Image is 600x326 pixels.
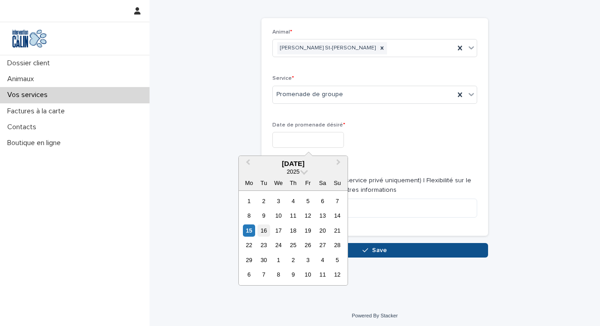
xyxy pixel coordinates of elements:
p: Boutique en ligne [4,139,68,147]
div: [PERSON_NAME] St-[PERSON_NAME] [277,42,377,54]
div: Choose Tuesday, 23 September 2025 [257,239,270,251]
div: Choose Thursday, 2 October 2025 [287,254,299,266]
div: Choose Sunday, 14 September 2025 [331,209,344,222]
div: Choose Saturday, 20 September 2025 [316,224,329,237]
div: Choose Thursday, 4 September 2025 [287,195,299,207]
button: Previous Month [240,157,254,171]
div: Choose Tuesday, 7 October 2025 [257,268,270,281]
div: Choose Wednesday, 1 October 2025 [272,254,285,266]
p: Contacts [4,123,44,131]
div: Choose Thursday, 25 September 2025 [287,239,299,251]
span: Save [372,247,387,253]
span: Service [272,76,294,81]
div: Choose Monday, 22 September 2025 [243,239,255,251]
div: month 2025-09 [242,194,344,282]
div: Choose Wednesday, 17 September 2025 [272,224,285,237]
div: Choose Thursday, 9 October 2025 [287,268,299,281]
span: Animal [272,29,292,35]
div: Choose Wednesday, 3 September 2025 [272,195,285,207]
div: Choose Monday, 6 October 2025 [243,268,255,281]
span: Promenade de groupe [276,90,343,99]
p: Dossier client [4,59,57,68]
div: Choose Sunday, 7 September 2025 [331,195,344,207]
div: Choose Monday, 8 September 2025 [243,209,255,222]
div: Su [331,177,344,189]
div: Sa [316,177,329,189]
div: Choose Monday, 1 September 2025 [243,195,255,207]
div: Choose Monday, 29 September 2025 [243,254,255,266]
div: Choose Saturday, 4 October 2025 [316,254,329,266]
div: Choose Tuesday, 16 September 2025 [257,224,270,237]
div: Choose Sunday, 21 September 2025 [331,224,344,237]
div: Choose Sunday, 5 October 2025 [331,254,344,266]
p: Factures à la carte [4,107,72,116]
div: Choose Saturday, 6 September 2025 [316,195,329,207]
div: Choose Friday, 3 October 2025 [302,254,314,266]
span: 2025 [287,168,300,175]
div: Choose Tuesday, 30 September 2025 [257,254,270,266]
div: Choose Tuesday, 2 September 2025 [257,195,270,207]
div: We [272,177,285,189]
div: Choose Wednesday, 8 October 2025 [272,268,285,281]
div: Choose Friday, 5 September 2025 [302,195,314,207]
div: Choose Saturday, 11 October 2025 [316,268,329,281]
img: Y0SYDZVsQvbSeSFpbQoq [7,29,52,48]
div: Choose Friday, 10 October 2025 [302,268,314,281]
span: Date de promenade désiré [272,122,345,128]
div: Choose Friday, 19 September 2025 [302,224,314,237]
button: Next Month [332,157,347,171]
div: [DATE] [239,160,348,168]
div: Choose Tuesday, 9 September 2025 [257,209,270,222]
p: Heure [PERSON_NAME] (service privé uniquement) | Flexibilité sur le service ou la journée | Autre... [272,176,477,195]
a: Powered By Stacker [352,313,397,318]
div: Choose Wednesday, 10 September 2025 [272,209,285,222]
div: Choose Sunday, 12 October 2025 [331,268,344,281]
p: Vos services [4,91,55,99]
div: Choose Friday, 12 September 2025 [302,209,314,222]
div: Choose Thursday, 11 September 2025 [287,209,299,222]
div: Choose Wednesday, 24 September 2025 [272,239,285,251]
div: Th [287,177,299,189]
div: Tu [257,177,270,189]
div: Choose Saturday, 27 September 2025 [316,239,329,251]
div: Choose Sunday, 28 September 2025 [331,239,344,251]
div: Choose Thursday, 18 September 2025 [287,224,299,237]
div: Mo [243,177,255,189]
p: Animaux [4,75,41,83]
div: Choose Friday, 26 September 2025 [302,239,314,251]
button: Save [261,243,488,258]
div: Choose Saturday, 13 September 2025 [316,209,329,222]
div: Fr [302,177,314,189]
div: Choose Monday, 15 September 2025 [243,224,255,237]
